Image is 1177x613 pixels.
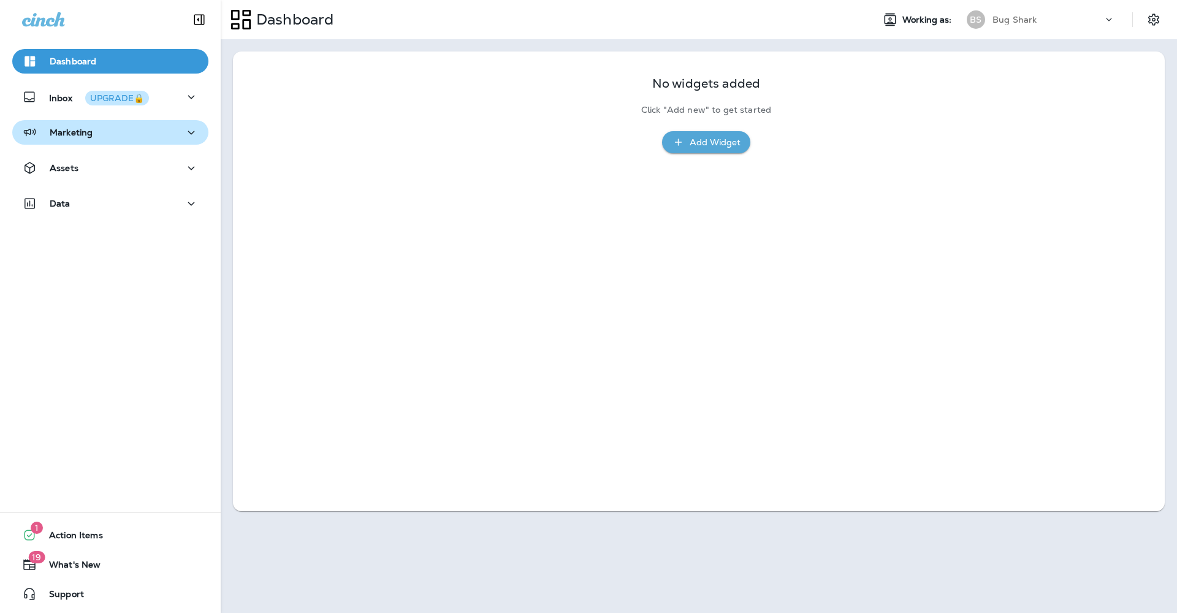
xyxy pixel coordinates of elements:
[992,15,1037,25] p: Bug Shark
[12,85,208,109] button: InboxUPGRADE🔒
[182,7,216,32] button: Collapse Sidebar
[652,78,760,89] p: No widgets added
[12,156,208,180] button: Assets
[12,120,208,145] button: Marketing
[90,94,144,102] div: UPGRADE🔒
[1143,9,1165,31] button: Settings
[641,105,771,115] p: Click "Add new" to get started
[31,522,43,534] span: 1
[50,163,78,173] p: Assets
[967,10,985,29] div: BS
[12,552,208,577] button: 19What's New
[690,135,741,150] div: Add Widget
[37,560,101,574] span: What's New
[662,131,750,154] button: Add Widget
[49,91,149,104] p: Inbox
[37,530,103,545] span: Action Items
[50,56,96,66] p: Dashboard
[37,589,84,604] span: Support
[12,191,208,216] button: Data
[12,582,208,606] button: Support
[28,551,45,563] span: 19
[50,128,93,137] p: Marketing
[251,10,333,29] p: Dashboard
[85,91,149,105] button: UPGRADE🔒
[12,523,208,547] button: 1Action Items
[12,49,208,74] button: Dashboard
[902,15,954,25] span: Working as:
[50,199,70,208] p: Data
